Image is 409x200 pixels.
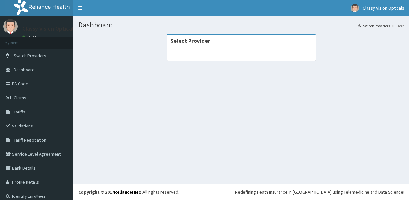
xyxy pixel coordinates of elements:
a: RelianceHMO [114,189,142,195]
strong: Select Provider [170,37,210,44]
img: User Image [3,19,18,34]
span: Classy Vision Opticals [363,5,404,11]
span: Tariff Negotiation [14,137,46,143]
li: Here [390,23,404,28]
footer: All rights reserved. [73,184,409,200]
span: Dashboard [14,67,35,73]
span: Switch Providers [14,53,46,58]
p: Classy Vision Opticals [22,26,76,32]
div: Redefining Heath Insurance in [GEOGRAPHIC_DATA] using Telemedicine and Data Science! [235,189,404,195]
h1: Dashboard [78,21,404,29]
strong: Copyright © 2017 . [78,189,143,195]
span: Claims [14,95,26,101]
a: Switch Providers [358,23,390,28]
img: User Image [351,4,359,12]
span: Tariffs [14,109,25,115]
a: Online [22,35,38,39]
